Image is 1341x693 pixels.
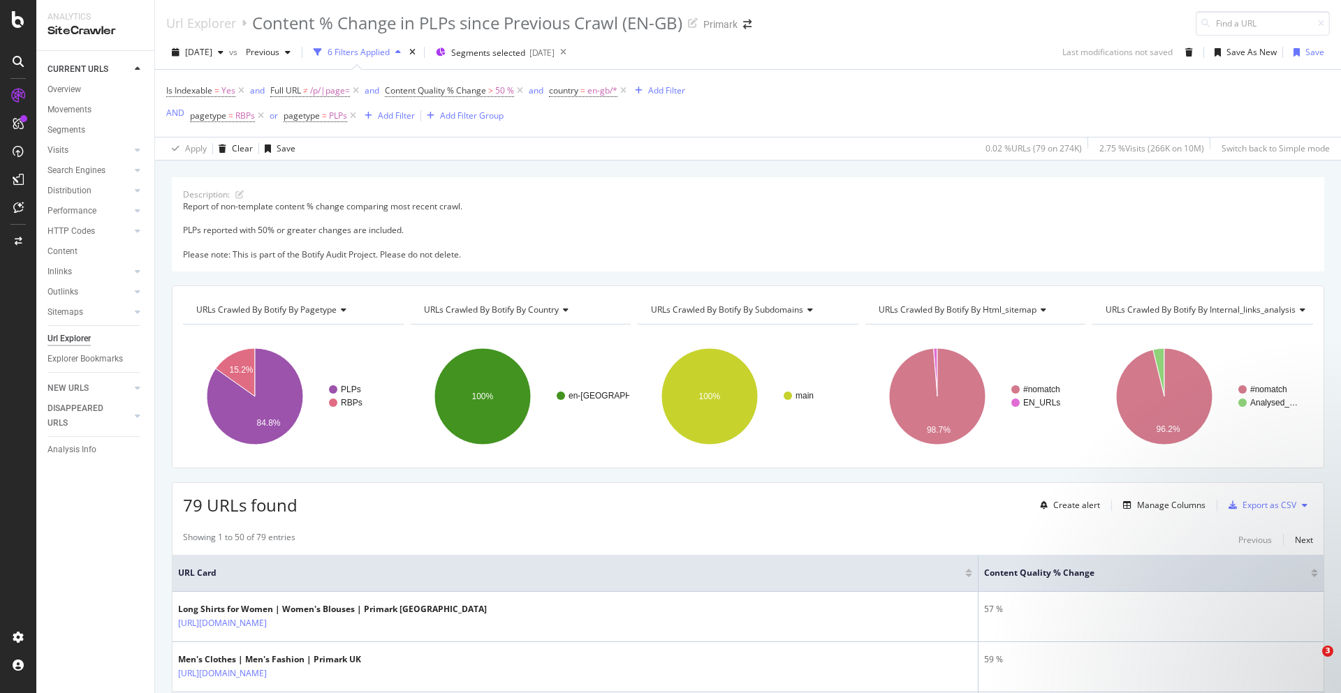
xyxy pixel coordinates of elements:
text: 96.2% [1157,424,1180,433]
div: Previous [1238,534,1272,546]
a: Outlinks [47,285,131,299]
span: PLPs [329,106,347,126]
span: pagetype [284,110,320,121]
div: Add Filter Group [440,110,504,121]
text: Analysed_… [1250,398,1298,408]
div: 6 Filters Applied [328,46,390,58]
a: Visits [47,143,131,158]
div: Movements [47,103,91,117]
div: Description: [183,188,230,200]
span: Yes [221,81,235,100]
div: [DATE] [529,47,555,59]
div: 0.02 % URLs ( 79 on 274K ) [985,142,1082,154]
div: Add Filter [648,84,685,96]
div: Content [47,244,78,259]
span: RBPs [235,106,255,126]
a: Sitemaps [47,305,131,320]
span: 3 [1322,646,1333,657]
a: Segments [47,123,145,137]
button: or [270,109,278,122]
div: arrow-right-arrow-left [743,20,752,29]
text: #nomatch [1023,385,1060,394]
button: Export as CSV [1223,494,1296,516]
div: A chart. [411,336,629,457]
iframe: Intercom live chat [1294,646,1327,679]
div: Report of non-template content % change comparing most recent crawl. PLPs reported with 50% or gr... [183,200,1313,260]
a: HTTP Codes [47,224,131,239]
span: country [549,84,578,96]
div: Explorer Bookmarks [47,352,123,366]
div: Visits [47,143,68,158]
button: 6 Filters Applied [308,41,406,64]
div: Export as CSV [1243,499,1296,511]
span: Content Quality % Change [984,567,1290,579]
h4: URLs Crawled By Botify By html_sitemap [876,299,1073,321]
text: en-[GEOGRAPHIC_DATA] [569,391,668,401]
div: and [250,84,265,96]
h4: URLs Crawled By Botify By internal_links_analysis [1103,299,1317,321]
text: #nomatch [1250,385,1287,394]
div: Next [1295,534,1313,546]
text: PLPs [341,385,361,394]
button: Save [1288,41,1324,64]
h4: URLs Crawled By Botify By subdomains [648,299,846,321]
div: 2.75 % Visits ( 266K on 10M ) [1099,142,1204,154]
h4: URLs Crawled By Botify By country [421,299,619,321]
span: = [214,84,219,96]
div: Url Explorer [166,15,236,31]
div: Content % Change in PLPs since Previous Crawl (EN-GB) [252,11,682,35]
div: Last modifications not saved [1062,46,1173,58]
span: Is Indexable [166,84,212,96]
text: 100% [471,392,493,401]
button: Save [259,137,295,160]
span: 79 URLs found [183,493,298,516]
a: Movements [47,103,145,117]
span: URLs Crawled By Botify By html_sitemap [879,304,1036,315]
span: pagetype [190,110,226,121]
text: 100% [699,392,721,401]
span: = [228,110,233,121]
span: URL Card [178,567,962,579]
div: Men's Clothes | Men's Fashion | Primark UK [178,653,361,666]
a: Content [47,244,145,259]
text: RBPs [341,398,362,408]
div: A chart. [1092,336,1311,457]
div: Add Filter [378,110,415,121]
button: and [529,84,543,97]
a: Overview [47,82,145,97]
div: Inlinks [47,264,72,279]
button: and [250,84,265,97]
button: Create alert [1034,494,1100,516]
div: Create alert [1053,499,1100,511]
button: [DATE] [166,41,229,64]
span: Previous [240,46,279,58]
span: URLs Crawled By Botify By subdomains [651,304,803,315]
button: Previous [240,41,296,64]
div: Search Engines [47,163,105,178]
div: and [365,84,379,96]
div: CURRENT URLS [47,62,108,77]
input: Find a URL [1196,11,1330,36]
a: [URL][DOMAIN_NAME] [178,616,267,630]
span: URLs Crawled By Botify By pagetype [196,304,337,315]
button: and [365,84,379,97]
svg: A chart. [183,336,402,457]
div: times [406,45,418,59]
button: Segments selected[DATE] [430,41,555,64]
a: Search Engines [47,163,131,178]
div: A chart. [638,336,856,457]
span: URLs Crawled By Botify By internal_links_analysis [1106,304,1296,315]
button: Add Filter [629,82,685,99]
span: > [488,84,493,96]
div: Outlinks [47,285,78,299]
div: Switch back to Simple mode [1222,142,1330,154]
button: Clear [213,137,253,160]
div: Apply [185,142,207,154]
text: 98.7% [927,425,951,435]
span: 2025 Aug. 17th [185,46,212,58]
div: Distribution [47,184,91,198]
a: Url Explorer [47,331,145,346]
svg: A chart. [865,336,1084,457]
div: Primark [703,17,738,31]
